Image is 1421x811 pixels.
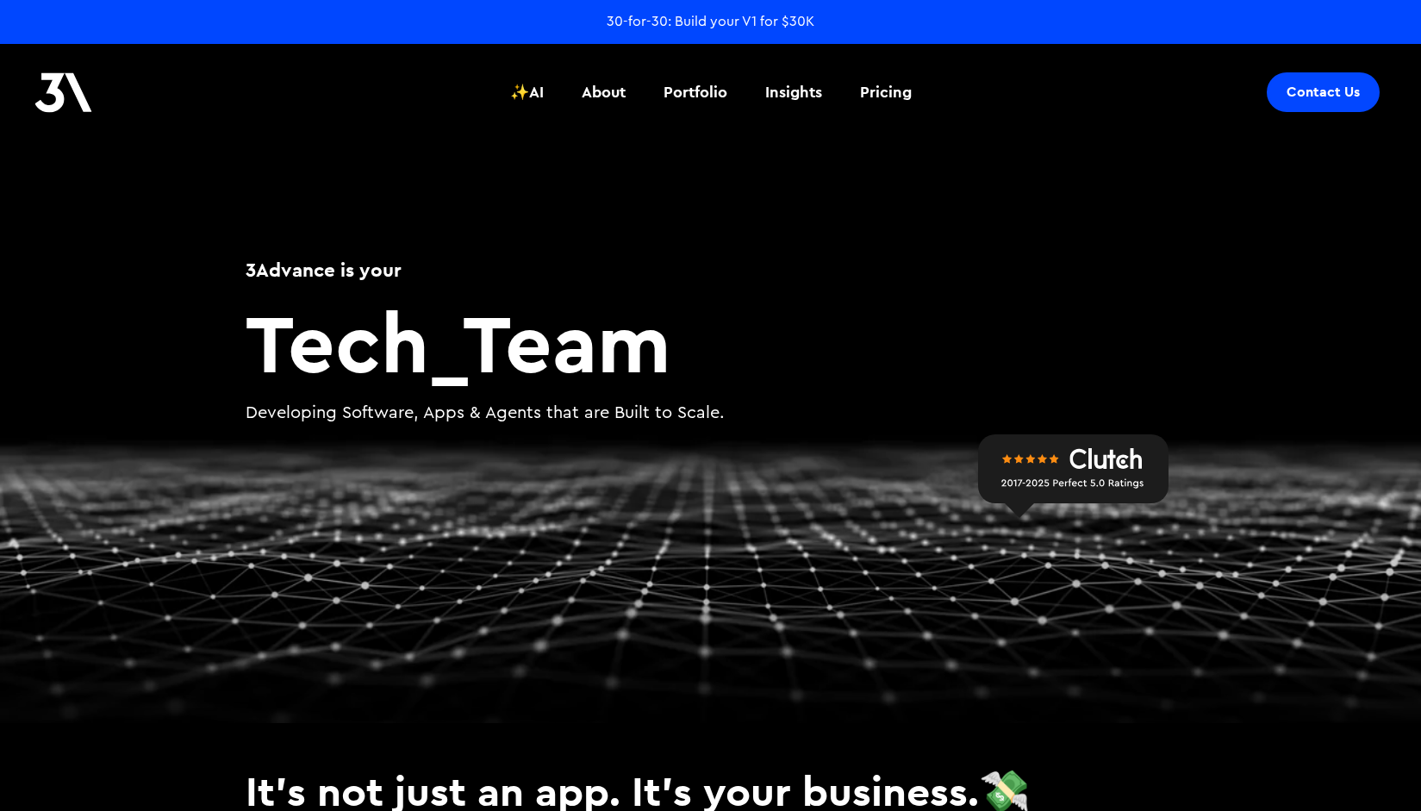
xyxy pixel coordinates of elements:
[755,60,832,124] a: Insights
[582,81,626,103] div: About
[1287,84,1360,101] div: Contact Us
[510,81,544,103] div: ✨AI
[653,60,738,124] a: Portfolio
[571,60,636,124] a: About
[860,81,912,103] div: Pricing
[246,301,1176,384] h2: Team
[246,256,1176,284] h1: 3Advance is your
[246,290,429,394] span: Tech
[429,290,463,394] span: _
[765,81,822,103] div: Insights
[246,401,1176,426] p: Developing Software, Apps & Agents that are Built to Scale.
[664,81,727,103] div: Portfolio
[850,60,922,124] a: Pricing
[500,60,554,124] a: ✨AI
[1267,72,1380,112] a: Contact Us
[607,12,814,31] a: 30-for-30: Build your V1 for $30K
